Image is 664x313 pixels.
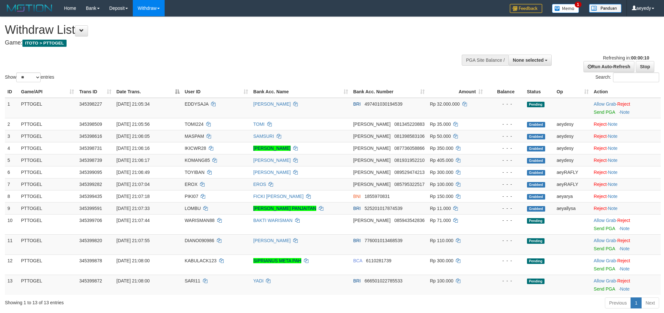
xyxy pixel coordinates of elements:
span: Rp 100.000 [430,182,453,187]
span: Rp 150.000 [430,194,453,199]
span: DIANO090986 [185,238,214,243]
span: [DATE] 21:06:49 [117,170,150,175]
a: Note [620,286,630,292]
th: Game/API: activate to sort column ascending [19,86,77,98]
span: Grabbed [527,194,545,200]
a: Send PGA [594,266,615,271]
select: Showentries [16,72,41,82]
td: 7 [5,178,19,190]
td: PTTOGEL [19,234,77,254]
div: - - - [488,121,521,127]
span: Rp 300.000 [430,170,453,175]
span: 345399282 [79,182,102,187]
a: [PERSON_NAME] [253,101,291,107]
a: Run Auto-Refresh [583,61,634,72]
span: 345399435 [79,194,102,199]
a: Send PGA [594,110,615,115]
td: PTTOGEL [19,118,77,130]
a: Send PGA [594,226,615,231]
a: 1 [631,297,642,308]
div: - - - [488,145,521,151]
span: IKICWR28 [185,146,206,151]
a: Reject [617,101,630,107]
span: 345399591 [79,206,102,211]
td: 1 [5,98,19,118]
a: BAKTI WARISMAN [253,218,293,223]
span: [DATE] 21:08:00 [117,258,150,263]
a: YADI [253,278,264,283]
span: PIKI07 [185,194,198,199]
img: Feedback.jpg [510,4,542,13]
th: Amount: activate to sort column ascending [427,86,485,98]
td: · [591,142,661,154]
img: panduan.png [589,4,621,13]
span: Grabbed [527,158,545,163]
div: - - - [488,257,521,264]
span: Copy 089529474213 to clipboard [394,170,424,175]
a: Allow Grab [594,218,616,223]
a: Note [608,158,618,163]
a: Reject [594,206,607,211]
a: Note [608,182,618,187]
a: Reject [594,170,607,175]
span: [PERSON_NAME] [353,122,391,127]
a: Note [608,146,618,151]
th: Balance [485,86,524,98]
span: BRI [353,101,361,107]
th: User ID: activate to sort column ascending [182,86,251,98]
span: [DATE] 21:06:17 [117,158,150,163]
a: Note [608,206,618,211]
a: Note [620,226,630,231]
td: PTTOGEL [19,142,77,154]
td: PTTOGEL [19,166,77,178]
a: Note [608,134,618,139]
span: Rp 100.000 [430,278,453,283]
div: - - - [488,217,521,224]
a: Reject [617,238,630,243]
span: [PERSON_NAME] [353,134,391,139]
a: Note [620,246,630,251]
span: Rp 32.000.000 [430,101,460,107]
td: 5 [5,154,19,166]
span: Pending [527,279,545,284]
td: · [591,254,661,275]
span: 1 [575,2,582,7]
td: · [591,190,661,202]
span: Grabbed [527,170,545,176]
td: 4 [5,142,19,154]
div: - - - [488,193,521,200]
span: Copy 081345220883 to clipboard [394,122,424,127]
th: Trans ID: activate to sort column ascending [77,86,114,98]
a: [PERSON_NAME] [253,158,291,163]
span: Copy 081931952210 to clipboard [394,158,424,163]
td: · [591,275,661,295]
span: Rp 35.000 [430,122,451,127]
button: None selected [508,55,552,66]
a: SIPRIANUS META PAH [253,258,301,263]
span: [DATE] 21:06:05 [117,134,150,139]
span: 345398616 [79,134,102,139]
a: Reject [594,122,607,127]
span: Pending [527,238,545,244]
span: 345399706 [79,218,102,223]
a: Reject [594,134,607,139]
span: [DATE] 21:07:44 [117,218,150,223]
div: - - - [488,237,521,244]
span: Pending [527,218,545,224]
span: Rp 11.000 [430,206,451,211]
span: [DATE] 21:07:55 [117,238,150,243]
div: - - - [488,133,521,139]
th: Bank Acc. Name: activate to sort column ascending [251,86,351,98]
span: EDDYSAJA [185,101,208,107]
span: Rp 350.000 [430,146,453,151]
span: Copy 085943542836 to clipboard [394,218,424,223]
span: Grabbed [527,182,545,188]
a: Allow Grab [594,238,616,243]
span: Pending [527,102,545,107]
img: MOTION_logo.png [5,3,54,13]
td: · [591,202,661,214]
span: Rp 300.000 [430,258,453,263]
a: Next [641,297,659,308]
span: Copy 085795322517 to clipboard [394,182,424,187]
span: Copy 666501022785533 to clipboard [365,278,403,283]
